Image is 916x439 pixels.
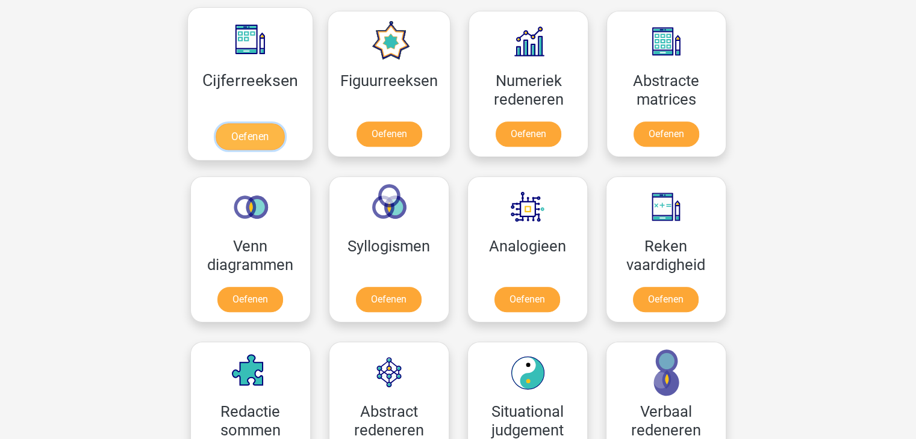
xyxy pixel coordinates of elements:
a: Oefenen [496,121,561,147]
a: Oefenen [634,121,699,147]
a: Oefenen [217,287,283,312]
a: Oefenen [494,287,560,312]
a: Oefenen [357,121,422,147]
a: Oefenen [216,123,284,150]
a: Oefenen [356,287,422,312]
a: Oefenen [633,287,699,312]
